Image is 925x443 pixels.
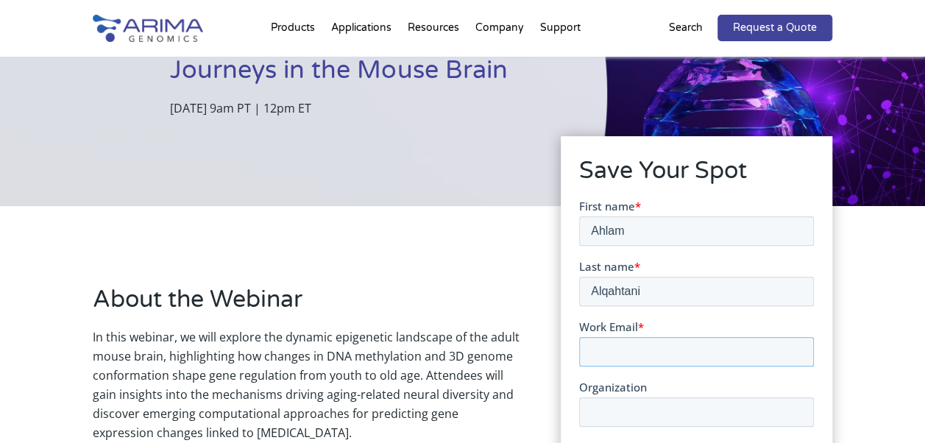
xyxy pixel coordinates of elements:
p: In this webinar, we will explore the dynamic epigenetic landscape of the adult mouse brain, highl... [93,327,520,442]
h2: About the Webinar [93,283,520,327]
img: Arima-Genomics-logo [93,15,203,42]
h2: Save Your Spot [579,155,814,199]
p: [DATE] 9am PT | 12pm ET [170,99,534,118]
p: Search [669,18,703,38]
a: Request a Quote [717,15,832,41]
